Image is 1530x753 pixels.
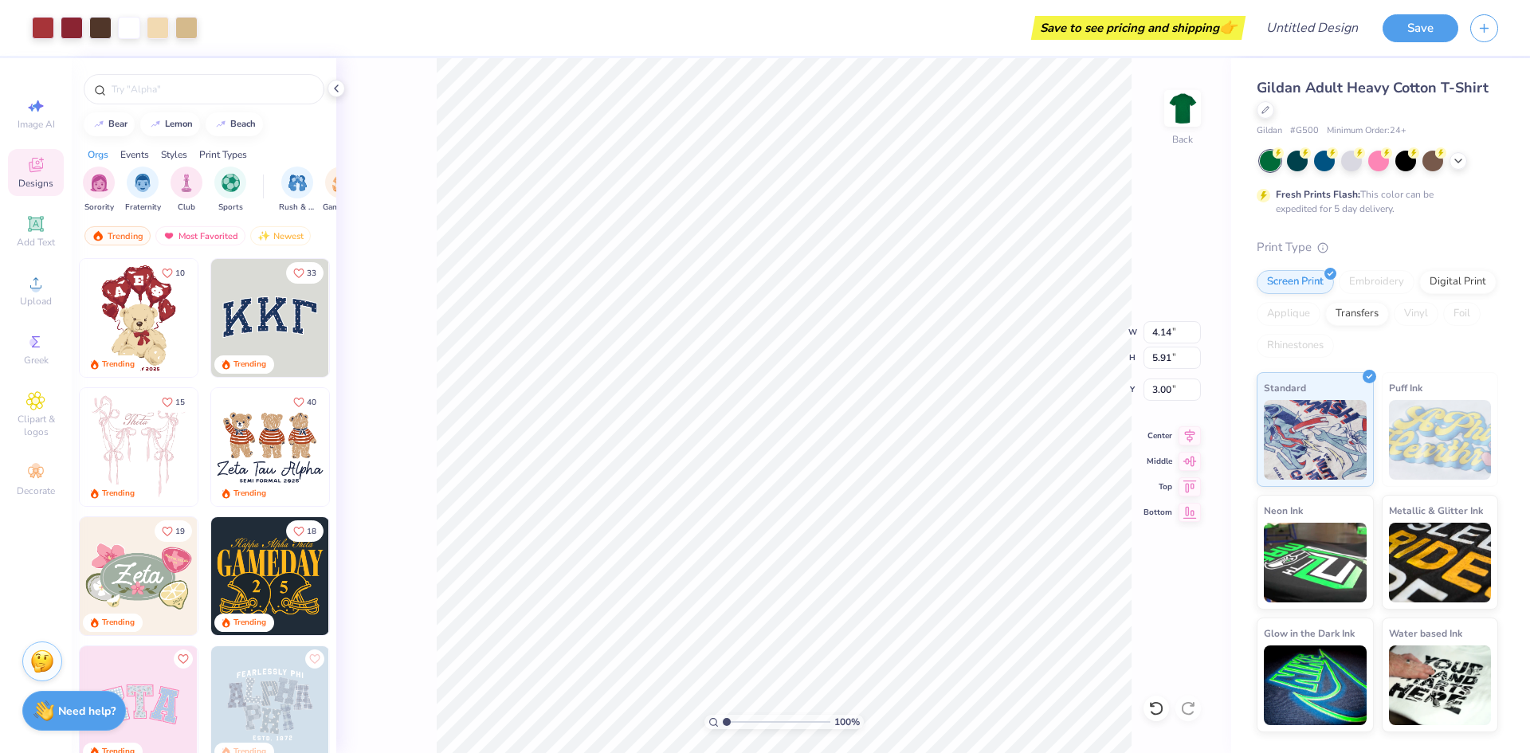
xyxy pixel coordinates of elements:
span: Clipart & logos [8,413,64,438]
img: Game Day Image [332,174,351,192]
span: Image AI [18,118,55,131]
button: Like [155,262,192,284]
div: Orgs [88,147,108,162]
button: filter button [83,167,115,214]
img: 3b9aba4f-e317-4aa7-a679-c95a879539bd [211,259,329,377]
div: filter for Rush & Bid [279,167,316,214]
span: Club [178,202,195,214]
span: 10 [175,269,185,277]
span: Rush & Bid [279,202,316,214]
span: 33 [307,269,316,277]
div: bear [108,120,127,128]
button: filter button [214,167,246,214]
img: Rush & Bid Image [288,174,307,192]
button: Save [1383,14,1458,42]
button: Like [174,649,193,669]
div: filter for Fraternity [125,167,161,214]
img: b8819b5f-dd70-42f8-b218-32dd770f7b03 [211,517,329,635]
div: Trending [102,488,135,500]
div: lemon [165,120,193,128]
button: Like [305,649,324,669]
img: Back [1167,92,1198,124]
img: Metallic & Glitter Ink [1389,523,1492,602]
span: Upload [20,295,52,308]
div: Back [1172,132,1193,147]
img: d6d5c6c6-9b9a-4053-be8a-bdf4bacb006d [197,517,315,635]
span: 👉 [1219,18,1237,37]
div: Save to see pricing and shipping [1035,16,1242,40]
div: Most Favorited [155,226,245,245]
img: a3be6b59-b000-4a72-aad0-0c575b892a6b [211,388,329,506]
div: Trending [233,488,266,500]
div: Trending [102,617,135,629]
img: 010ceb09-c6fc-40d9-b71e-e3f087f73ee6 [80,517,198,635]
img: d12c9beb-9502-45c7-ae94-40b97fdd6040 [328,388,446,506]
img: 587403a7-0594-4a7f-b2bd-0ca67a3ff8dd [80,259,198,377]
span: 40 [307,398,316,406]
button: Like [155,520,192,542]
img: 83dda5b0-2158-48ca-832c-f6b4ef4c4536 [80,388,198,506]
div: filter for Sports [214,167,246,214]
span: Middle [1144,456,1172,467]
img: e74243e0-e378-47aa-a400-bc6bcb25063a [197,259,315,377]
div: filter for Club [171,167,202,214]
input: Untitled Design [1253,12,1371,44]
span: Gildan Adult Heavy Cotton T-Shirt [1257,78,1489,97]
img: Neon Ink [1264,523,1367,602]
img: 2b704b5a-84f6-4980-8295-53d958423ff9 [328,517,446,635]
img: Puff Ink [1389,400,1492,480]
span: 19 [175,527,185,535]
img: Water based Ink [1389,645,1492,725]
button: Like [286,391,324,413]
img: Sorority Image [90,174,108,192]
div: Digital Print [1419,270,1497,294]
div: Transfers [1325,302,1389,326]
div: Newest [250,226,311,245]
span: Puff Ink [1389,379,1422,396]
div: Applique [1257,302,1320,326]
span: 15 [175,398,185,406]
div: Screen Print [1257,270,1334,294]
div: Foil [1443,302,1481,326]
span: Center [1144,430,1172,441]
span: Gildan [1257,124,1282,138]
div: Trending [233,617,266,629]
div: beach [230,120,256,128]
span: Designs [18,177,53,190]
div: This color can be expedited for 5 day delivery. [1276,187,1472,216]
span: 18 [307,527,316,535]
div: Trending [233,359,266,371]
strong: Need help? [58,704,116,719]
div: Trending [84,226,151,245]
img: Newest.gif [257,230,270,241]
img: Club Image [178,174,195,192]
span: Decorate [17,484,55,497]
button: Like [286,262,324,284]
span: Greek [24,354,49,367]
span: Add Text [17,236,55,249]
input: Try "Alpha" [110,81,314,97]
span: Metallic & Glitter Ink [1389,502,1483,519]
div: filter for Sorority [83,167,115,214]
span: Game Day [323,202,359,214]
img: Fraternity Image [134,174,151,192]
img: trend_line.gif [92,120,105,129]
span: Glow in the Dark Ink [1264,625,1355,641]
img: Glow in the Dark Ink [1264,645,1367,725]
span: 100 % [834,715,860,729]
span: Minimum Order: 24 + [1327,124,1406,138]
button: filter button [125,167,161,214]
button: filter button [171,167,202,214]
span: Neon Ink [1264,502,1303,519]
div: Styles [161,147,187,162]
div: Events [120,147,149,162]
img: d12a98c7-f0f7-4345-bf3a-b9f1b718b86e [197,388,315,506]
div: Embroidery [1339,270,1414,294]
img: trend_line.gif [214,120,227,129]
img: Sports Image [222,174,240,192]
span: Top [1144,481,1172,492]
div: Rhinestones [1257,334,1334,358]
span: Standard [1264,379,1306,396]
span: Sports [218,202,243,214]
button: bear [84,112,135,136]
